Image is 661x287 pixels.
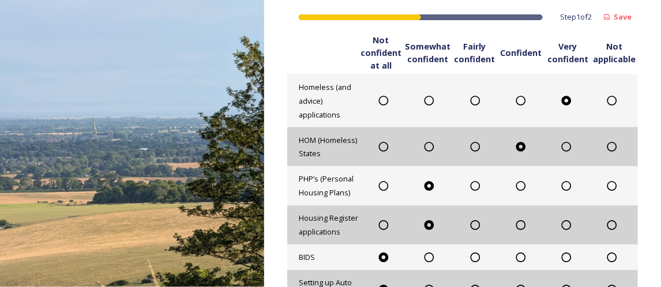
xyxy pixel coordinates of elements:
span: BIDS [299,252,315,263]
span: Step 1 of 2 [560,12,592,22]
span: HOM (Homeless) States [299,135,357,159]
span: Not applicable [591,40,638,65]
span: Somewhat confident [404,40,451,65]
strong: Save [614,12,632,22]
span: Housing Register applications [299,213,358,237]
span: PHP’s (Personal Housing Plans) [299,174,354,198]
span: Fairly confident [451,40,498,65]
span: Very confident [544,40,591,65]
span: Not confident at all [358,34,404,71]
span: Homeless (and advice) applications [299,82,351,120]
span: Confident [500,47,542,59]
